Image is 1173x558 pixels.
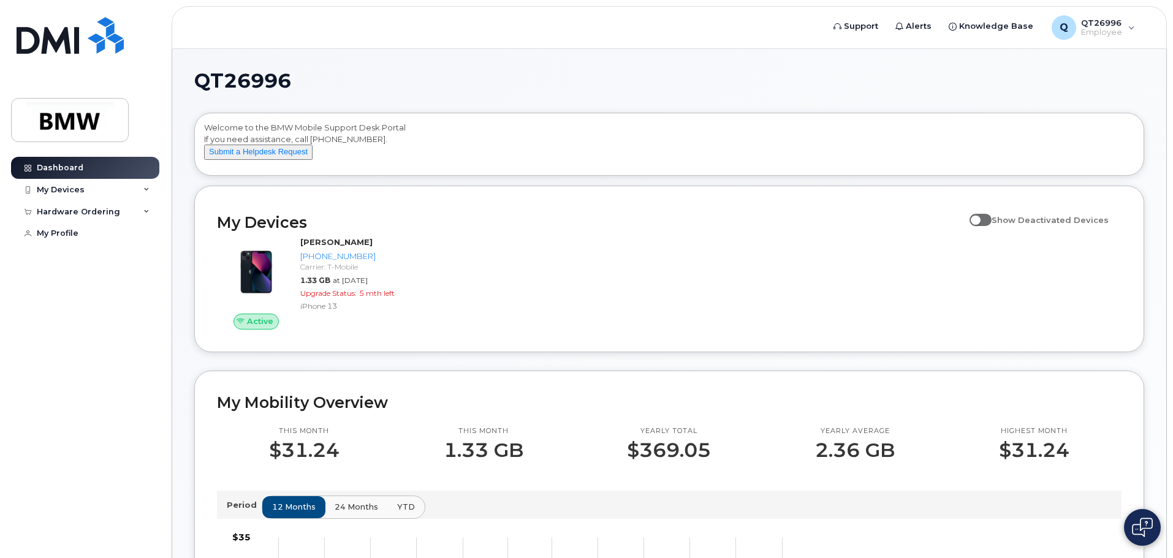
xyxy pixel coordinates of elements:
span: 24 months [335,501,378,513]
a: Submit a Helpdesk Request [204,146,313,156]
p: 1.33 GB [444,439,523,461]
h2: My Devices [217,213,963,232]
span: 1.33 GB [300,276,330,285]
p: 2.36 GB [815,439,895,461]
div: iPhone 13 [300,301,427,311]
img: Open chat [1132,518,1153,537]
span: 5 mth left [359,288,395,298]
div: [PHONE_NUMBER] [300,251,427,262]
span: Active [247,315,273,327]
p: Yearly average [815,426,895,436]
p: Highest month [999,426,1069,436]
tspan: $35 [232,532,251,543]
span: YTD [397,501,415,513]
span: Show Deactivated Devices [992,215,1109,225]
p: Period [227,499,262,511]
p: This month [444,426,523,436]
h2: My Mobility Overview [217,393,1122,412]
a: Active[PERSON_NAME][PHONE_NUMBER]Carrier: T-Mobile1.33 GBat [DATE]Upgrade Status:5 mth leftiPhone 13 [217,236,432,330]
p: $369.05 [627,439,711,461]
p: $31.24 [999,439,1069,461]
button: Submit a Helpdesk Request [204,145,313,160]
p: This month [269,426,340,436]
img: image20231002-3703462-1ig824h.jpeg [227,243,286,301]
strong: [PERSON_NAME] [300,237,373,247]
span: Upgrade Status: [300,288,357,298]
p: Yearly total [627,426,711,436]
input: Show Deactivated Devices [970,208,979,218]
p: $31.24 [269,439,340,461]
span: at [DATE] [333,276,368,285]
div: Carrier: T-Mobile [300,262,427,272]
span: QT26996 [194,72,291,90]
div: Welcome to the BMW Mobile Support Desk Portal If you need assistance, call [PHONE_NUMBER]. [204,122,1134,171]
